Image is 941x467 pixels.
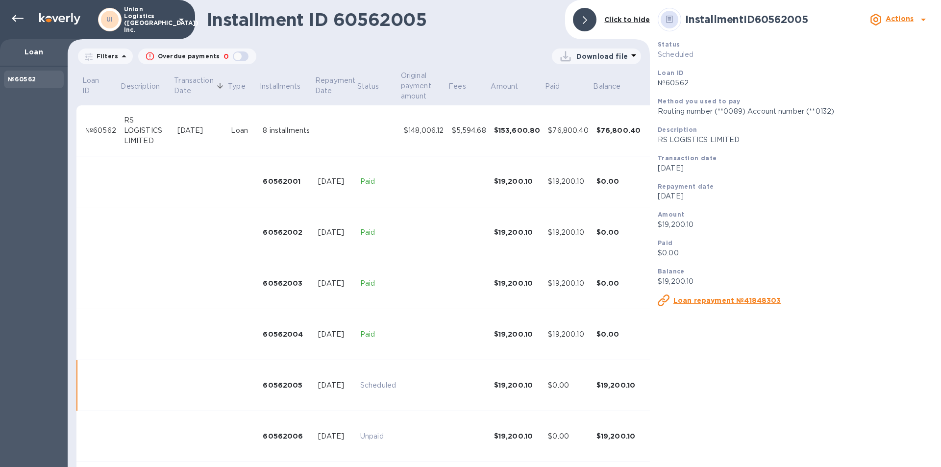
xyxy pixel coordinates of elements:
div: Loan [231,125,255,136]
span: Description [121,81,172,92]
p: Unpaid [360,431,396,442]
b: Click to hide [604,16,650,24]
div: $19,200.10 [494,176,541,186]
div: $19,200.10 [494,278,541,288]
b: Installment ID 60562005 [685,13,808,25]
p: Fees [448,81,466,92]
p: Loan [8,47,60,57]
div: [DATE] [318,380,352,391]
p: 0 [223,51,229,62]
h1: Installment ID 60562005 [207,9,557,30]
p: Overdue payments [158,52,220,61]
p: Scheduled [658,49,933,60]
p: №60562 [658,78,933,88]
span: Original payment amount [401,71,447,101]
p: Paid [360,329,396,340]
p: Routing number (**0089) Account number (**0132) [658,106,933,117]
p: Status [357,81,379,92]
p: Type [228,81,246,92]
div: 60562004 [263,329,310,339]
div: $19,200.10 [548,278,588,289]
div: 60562005 [263,380,310,390]
p: Amount [491,81,518,92]
div: $0.00 [548,380,588,391]
p: [DATE] [658,163,933,173]
span: Paid [545,81,573,92]
p: Original payment amount [401,71,434,101]
p: Paid [360,278,396,289]
div: [DATE] [318,329,352,340]
div: $0.00 [548,431,588,442]
b: Method you used to pay [658,98,741,105]
div: $76,800.40 [548,125,588,136]
button: expand row [645,123,660,138]
div: $19,200.10 [596,431,641,441]
b: Amount [658,211,684,218]
b: Loan ID [658,69,684,76]
div: $19,200.10 [494,380,541,390]
div: $5,594.68 [452,125,486,136]
div: 60562002 [263,227,310,237]
p: Repayment Date [315,75,355,96]
p: Installments [260,81,301,92]
p: [DATE] [658,191,933,201]
div: $19,200.10 [548,329,588,340]
div: [DATE] [318,431,352,442]
div: $153,600.80 [494,125,541,135]
div: $148,006.12 [404,125,444,136]
span: Transaction Date [174,75,226,96]
p: Paid [360,176,396,187]
div: [DATE] [318,278,352,289]
div: [DATE] [177,125,223,136]
div: $19,200.10 [548,227,588,238]
b: Paid [658,239,673,246]
p: RS LOGISTICS LIMITED [658,135,933,145]
b: Description [658,126,697,133]
div: $19,200.10 [494,329,541,339]
span: Amount [491,81,531,92]
div: $76,800.40 [596,125,641,135]
div: 60562003 [263,278,310,288]
u: Loan repayment №41848303 [673,296,781,304]
p: Paid [545,81,560,92]
div: [DATE] [318,227,352,238]
div: $19,200.10 [596,380,641,390]
b: UI [106,16,113,23]
b: Balance [658,268,685,275]
div: $19,200.10 [548,176,588,187]
div: $0.00 [596,227,641,237]
p: Loan ID [82,75,106,96]
b: Transaction date [658,154,717,162]
p: Filters [93,52,118,60]
div: $0.00 [596,176,641,186]
b: Repayment date [658,183,714,190]
div: $0.00 [596,329,641,339]
span: Installments [260,81,314,92]
div: 60562006 [263,431,310,441]
button: Overdue payments0 [138,49,256,64]
p: $19,200.10 [658,220,933,230]
div: 8 installments [263,125,310,136]
div: №60562 [85,125,116,136]
b: Status [658,41,680,48]
p: $19,200.10 [658,276,933,287]
div: 60562001 [263,176,310,186]
span: Loan ID [82,75,119,96]
p: Transaction Date [174,75,213,96]
p: Description [121,81,159,92]
div: $19,200.10 [494,227,541,237]
b: Actions [886,15,914,23]
p: Download file [576,51,628,61]
b: №60562 [8,75,36,83]
div: $19,200.10 [494,431,541,441]
span: Fees [448,81,479,92]
div: RS LOGISTICS LIMITED [124,115,170,146]
div: [DATE] [318,176,352,187]
p: Balance [593,81,620,92]
div: $0.00 [596,278,641,288]
p: Union Logistics ([GEOGRAPHIC_DATA]) Inc. [124,6,173,33]
img: Logo [39,13,80,25]
span: Type [228,81,258,92]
